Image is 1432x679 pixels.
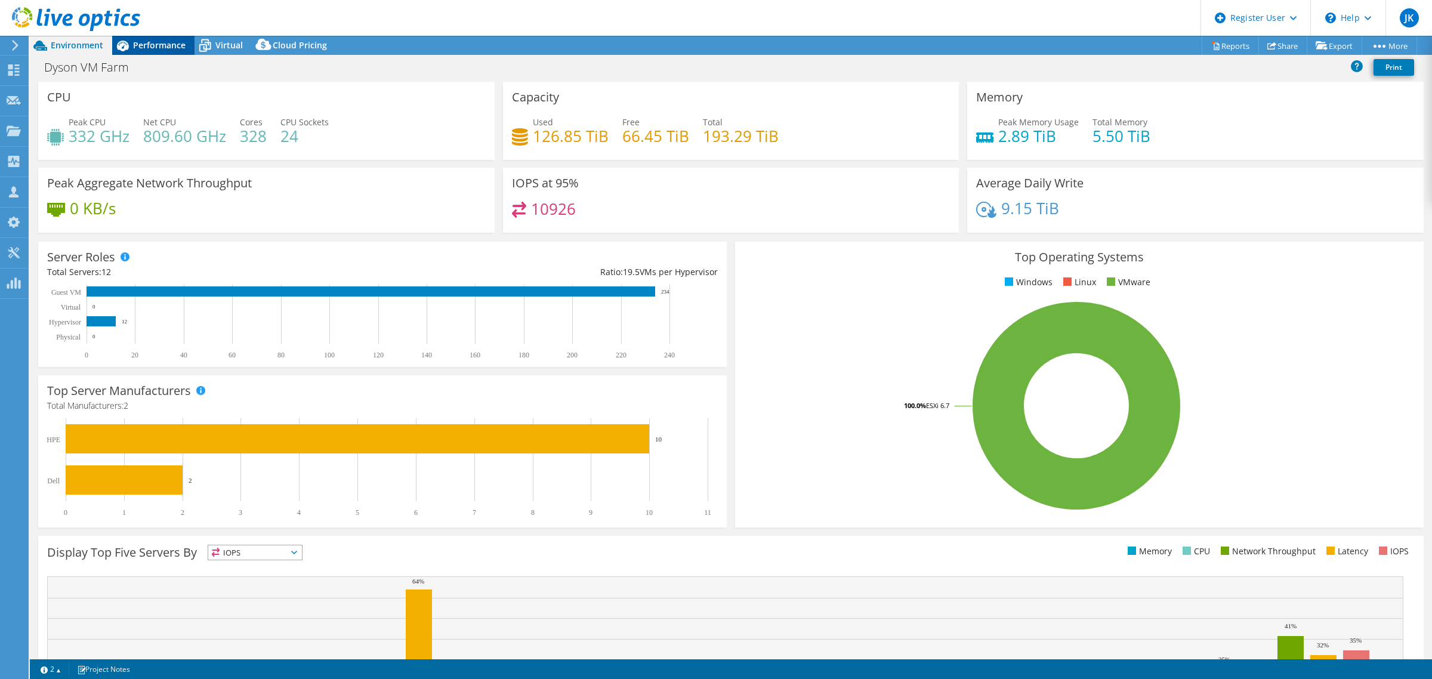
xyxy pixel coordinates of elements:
span: Peak CPU [69,116,106,128]
text: 32% [1317,641,1329,649]
text: 234 [661,289,669,295]
li: Memory [1125,545,1172,558]
li: VMware [1104,276,1150,289]
text: Dell [47,477,60,485]
span: Net CPU [143,116,176,128]
text: 25% [1218,656,1230,663]
tspan: 100.0% [904,401,926,410]
text: 0 [85,351,88,359]
span: Free [622,116,640,128]
a: 2 [32,662,69,677]
text: 0 [64,508,67,517]
text: 40 [180,351,187,359]
text: 24% [1251,658,1263,665]
div: Ratio: VMs per Hypervisor [382,266,718,279]
h3: Capacity [512,91,559,104]
text: 10 [646,508,653,517]
h4: 126.85 TiB [533,129,609,143]
text: 140 [421,351,432,359]
li: IOPS [1376,545,1409,558]
text: 64% [412,578,424,585]
h4: 66.45 TiB [622,129,689,143]
svg: \n [1325,13,1336,23]
h4: 328 [240,129,267,143]
span: Virtual [215,39,243,51]
text: 1 [122,508,126,517]
span: Performance [133,39,186,51]
text: 6 [414,508,418,517]
text: 4 [297,508,301,517]
span: Total Memory [1092,116,1147,128]
text: 200 [567,351,578,359]
text: Virtual [61,303,81,311]
h3: Memory [976,91,1023,104]
text: HPE [47,436,60,444]
span: Cloud Pricing [273,39,327,51]
text: Physical [56,333,81,341]
h4: 193.29 TiB [703,129,779,143]
h4: 5.50 TiB [1092,129,1150,143]
li: CPU [1180,545,1210,558]
text: 24% [219,658,231,665]
text: 35% [1350,637,1362,644]
h4: 10926 [531,202,576,215]
h4: 332 GHz [69,129,129,143]
text: 10 [655,436,662,443]
text: 2 [181,508,184,517]
span: Environment [51,39,103,51]
a: Share [1258,36,1307,55]
h4: Total Manufacturers: [47,399,718,412]
a: Print [1374,59,1414,76]
text: 160 [470,351,480,359]
text: 11 [704,508,711,517]
a: Project Notes [69,662,138,677]
h3: Top Server Manufacturers [47,384,191,397]
text: Guest VM [51,288,81,297]
li: Linux [1060,276,1096,289]
text: 41% [1285,622,1297,629]
h3: Server Roles [47,251,115,264]
a: Export [1307,36,1362,55]
span: Peak Memory Usage [998,116,1079,128]
li: Windows [1002,276,1053,289]
h4: 0 KB/s [70,202,116,215]
span: 19.5 [623,266,640,277]
h3: CPU [47,91,71,104]
li: Network Throughput [1218,545,1316,558]
text: 9 [589,508,592,517]
text: 80 [277,351,285,359]
text: 7 [473,508,476,517]
text: 60 [229,351,236,359]
text: 240 [664,351,675,359]
div: Total Servers: [47,266,382,279]
text: 0 [92,304,95,310]
span: Used [533,116,553,128]
h3: Top Operating Systems [744,251,1415,264]
a: More [1362,36,1417,55]
text: 100 [324,351,335,359]
text: 120 [373,351,384,359]
h3: Peak Aggregate Network Throughput [47,177,252,190]
text: 5 [356,508,359,517]
text: 20 [131,351,138,359]
li: Latency [1323,545,1368,558]
text: 12 [122,319,127,325]
a: Reports [1202,36,1259,55]
h4: 24 [280,129,329,143]
span: 12 [101,266,111,277]
text: 2 [189,477,192,484]
text: 8 [531,508,535,517]
h4: 9.15 TiB [1001,202,1059,215]
text: Hypervisor [49,318,81,326]
h3: IOPS at 95% [512,177,579,190]
h3: Average Daily Write [976,177,1084,190]
h1: Dyson VM Farm [39,61,147,74]
tspan: ESXi 6.7 [926,401,949,410]
span: JK [1400,8,1419,27]
span: CPU Sockets [280,116,329,128]
h4: 2.89 TiB [998,129,1079,143]
text: 180 [519,351,529,359]
span: IOPS [208,545,302,560]
text: 0 [92,334,95,339]
h4: 809.60 GHz [143,129,226,143]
